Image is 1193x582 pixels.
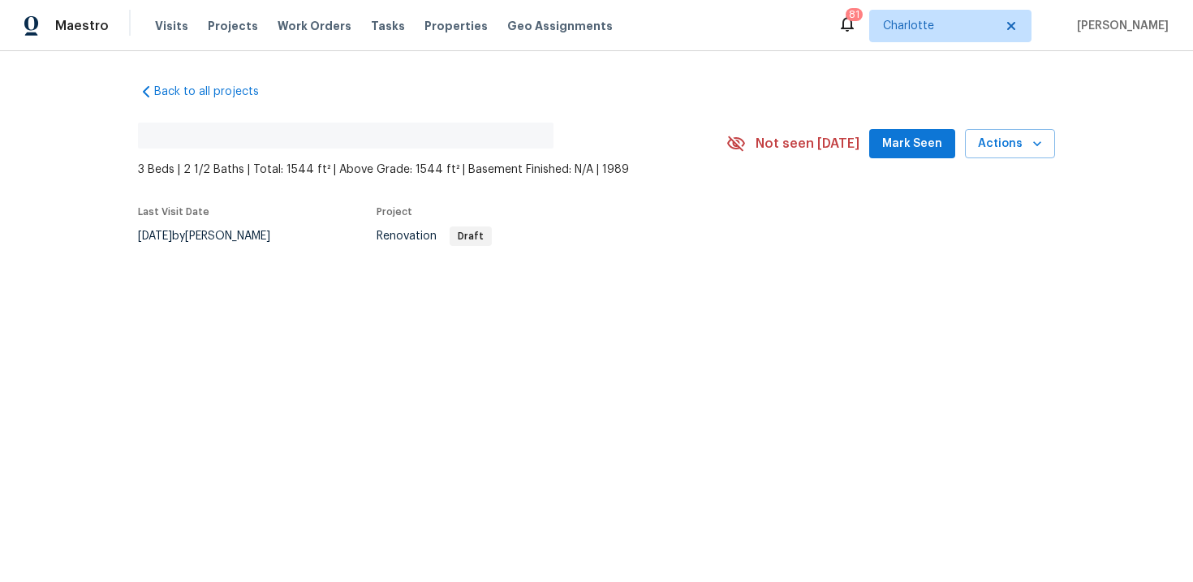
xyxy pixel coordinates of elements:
[155,18,188,34] span: Visits
[978,134,1042,154] span: Actions
[507,18,613,34] span: Geo Assignments
[883,18,994,34] span: Charlotte
[208,18,258,34] span: Projects
[138,84,294,100] a: Back to all projects
[451,231,490,241] span: Draft
[1070,18,1169,34] span: [PERSON_NAME]
[377,207,412,217] span: Project
[278,18,351,34] span: Work Orders
[377,231,492,242] span: Renovation
[869,129,955,159] button: Mark Seen
[849,6,859,23] div: 81
[138,162,726,178] span: 3 Beds | 2 1/2 Baths | Total: 1544 ft² | Above Grade: 1544 ft² | Basement Finished: N/A | 1989
[138,207,209,217] span: Last Visit Date
[138,226,290,246] div: by [PERSON_NAME]
[55,18,109,34] span: Maestro
[882,134,942,154] span: Mark Seen
[371,20,405,32] span: Tasks
[965,129,1055,159] button: Actions
[138,231,172,242] span: [DATE]
[424,18,488,34] span: Properties
[756,136,859,152] span: Not seen [DATE]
